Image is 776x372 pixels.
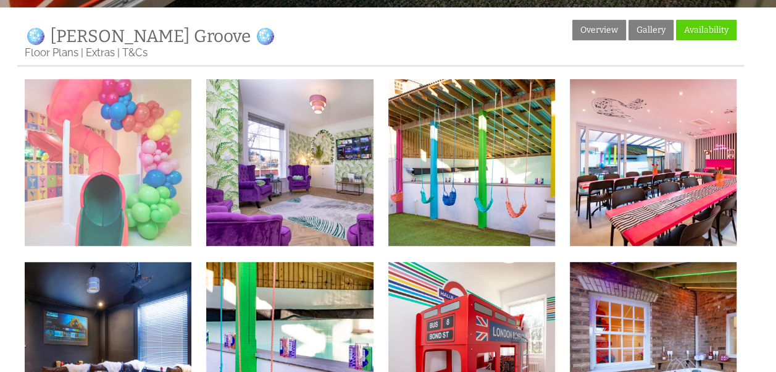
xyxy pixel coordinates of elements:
a: 🪩 [PERSON_NAME] Groove 🪩 [25,26,276,46]
img: kitchen [570,79,736,246]
img: slide [25,79,191,246]
img: swings [388,79,555,246]
a: Gallery [628,20,674,40]
a: T&Cs [122,46,148,59]
a: Availability [676,20,736,40]
a: Floor Plans [25,46,78,59]
img: Leaf Lounge [206,79,373,246]
a: Overview [572,20,626,40]
a: Extras [86,46,115,59]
